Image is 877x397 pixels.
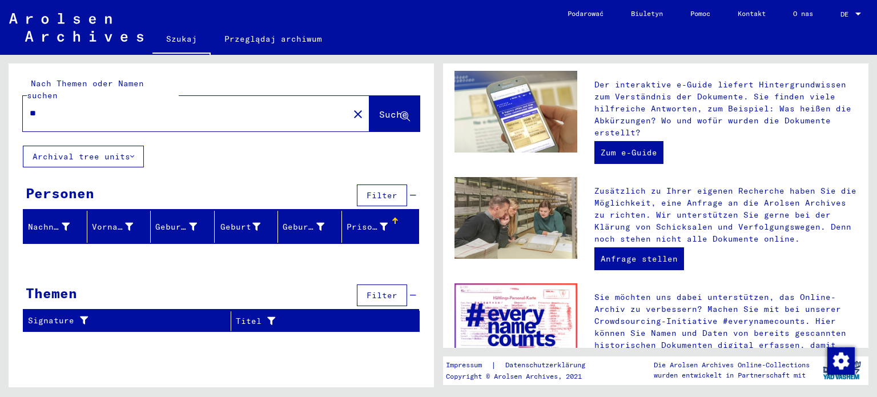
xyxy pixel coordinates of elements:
img: eguide.jpg [454,71,577,153]
font: Podarować [568,9,604,18]
a: Impressum [446,359,491,371]
div: Geburtsname [155,218,214,236]
a: Anfrage stellen [594,247,684,270]
mat-icon: close [351,107,365,121]
div: Geburtsdatum [283,218,341,236]
font: Przeglądaj archiwum [224,34,322,44]
mat-header-cell: Vorname [87,211,151,243]
font: Kontakt [738,9,766,18]
button: Clear [347,102,369,125]
div: Geburtsname [155,221,197,233]
div: | [446,359,599,371]
button: Archival tree units [23,146,144,167]
font: Pomoc [690,9,710,18]
font: O nas [793,9,813,18]
p: wurden entwickelt in Partnerschaft mit [654,370,810,380]
span: Filter [367,190,397,200]
font: Szukaj [166,34,197,44]
button: Suche [369,96,420,131]
mat-header-cell: Prisoner # [342,211,419,243]
div: Themen [26,283,77,303]
p: Der interaktive e-Guide liefert Hintergrundwissen zum Verständnis der Dokumente. Sie finden viele... [594,79,857,139]
p: Copyright © Arolsen Archives, 2021 [446,371,599,382]
div: Nachname [28,221,70,233]
p: Zusätzlich zu Ihrer eigenen Recherche haben Sie die Möglichkeit, eine Anfrage an die Arolsen Arch... [594,185,857,245]
mat-header-cell: Geburtsname [151,211,215,243]
a: Zum e-Guide [594,141,663,164]
a: Szukaj [152,25,211,55]
font: Biuletyn [631,9,663,18]
p: Sie möchten uns dabei unterstützen, das Online-Archiv zu verbessern? Machen Sie mit bei unserer C... [594,291,857,375]
p: Die Arolsen Archives Online-Collections [654,360,810,370]
div: Vorname [92,221,134,233]
div: Geburtsdatum [283,221,324,233]
mat-header-cell: Nachname [23,211,87,243]
div: Personen [26,183,94,203]
img: enc.jpg [454,283,577,371]
mat-header-cell: Geburt‏ [215,211,279,243]
div: Signature [28,315,216,327]
mat-label: Nach Themen oder Namen suchen [27,78,144,101]
div: Nachname [28,218,87,236]
div: Geburt‏ [219,221,261,233]
div: Titel [236,315,391,327]
div: Titel [236,312,405,330]
a: Datenschutzerklärung [496,359,599,371]
button: Filter [357,185,407,206]
a: Przeglądaj archiwum [211,25,336,53]
div: Vorname [92,218,151,236]
img: inquiries.jpg [454,177,577,259]
div: Prisoner # [347,221,388,233]
font: DE [840,10,848,18]
div: Signature [28,312,231,330]
span: Filter [367,290,397,300]
div: Geburt‏ [219,218,278,236]
img: Zmień zgodę [827,347,855,375]
mat-header-cell: Geburtsdatum [278,211,342,243]
img: Arolsen_neg.svg [9,13,143,42]
div: Prisoner # [347,218,405,236]
button: Filter [357,284,407,306]
img: yv_logo.png [820,356,863,384]
span: Suche [379,109,408,120]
